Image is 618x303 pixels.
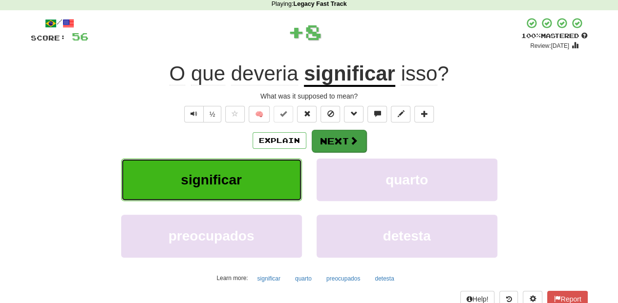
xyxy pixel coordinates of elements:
[521,32,541,40] span: 100 %
[293,0,346,7] strong: Legacy Fast Track
[121,215,302,257] button: preocupados
[367,106,387,122] button: Discuss sentence (alt+u)
[72,30,88,42] span: 56
[305,20,322,44] span: 8
[414,106,434,122] button: Add to collection (alt+a)
[385,172,428,187] span: quarto
[391,106,410,122] button: Edit sentence (alt+d)
[231,62,298,85] span: deveria
[321,271,365,286] button: preocupados
[297,106,317,122] button: Reset to 0% Mastered (alt+r)
[395,62,449,85] span: ?
[320,106,340,122] button: Ignore sentence (alt+i)
[312,130,366,152] button: Next
[184,106,204,122] button: Play sentence audio (ctl+space)
[288,17,305,46] span: +
[191,62,225,85] span: que
[344,106,363,122] button: Grammar (alt+g)
[521,32,588,40] div: Mastered
[203,106,222,122] button: ½
[401,62,437,85] span: isso
[274,106,293,122] button: Set this sentence to 100% Mastered (alt+m)
[169,228,255,243] span: preocupados
[383,228,430,243] span: detesta
[253,132,306,149] button: Explain
[317,159,497,201] button: quarto
[249,106,270,122] button: 🧠
[182,106,222,122] div: Text-to-speech controls
[181,172,241,187] span: significar
[290,271,317,286] button: quarto
[121,159,302,201] button: significar
[369,271,399,286] button: detesta
[216,275,248,282] small: Learn more:
[252,271,285,286] button: significar
[225,106,245,122] button: Favorite sentence (alt+f)
[170,62,186,85] span: O
[31,17,88,29] div: /
[31,91,588,101] div: What was it supposed to mean?
[530,42,569,49] small: Review: [DATE]
[31,34,66,42] span: Score:
[304,62,395,87] u: significar
[317,215,497,257] button: detesta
